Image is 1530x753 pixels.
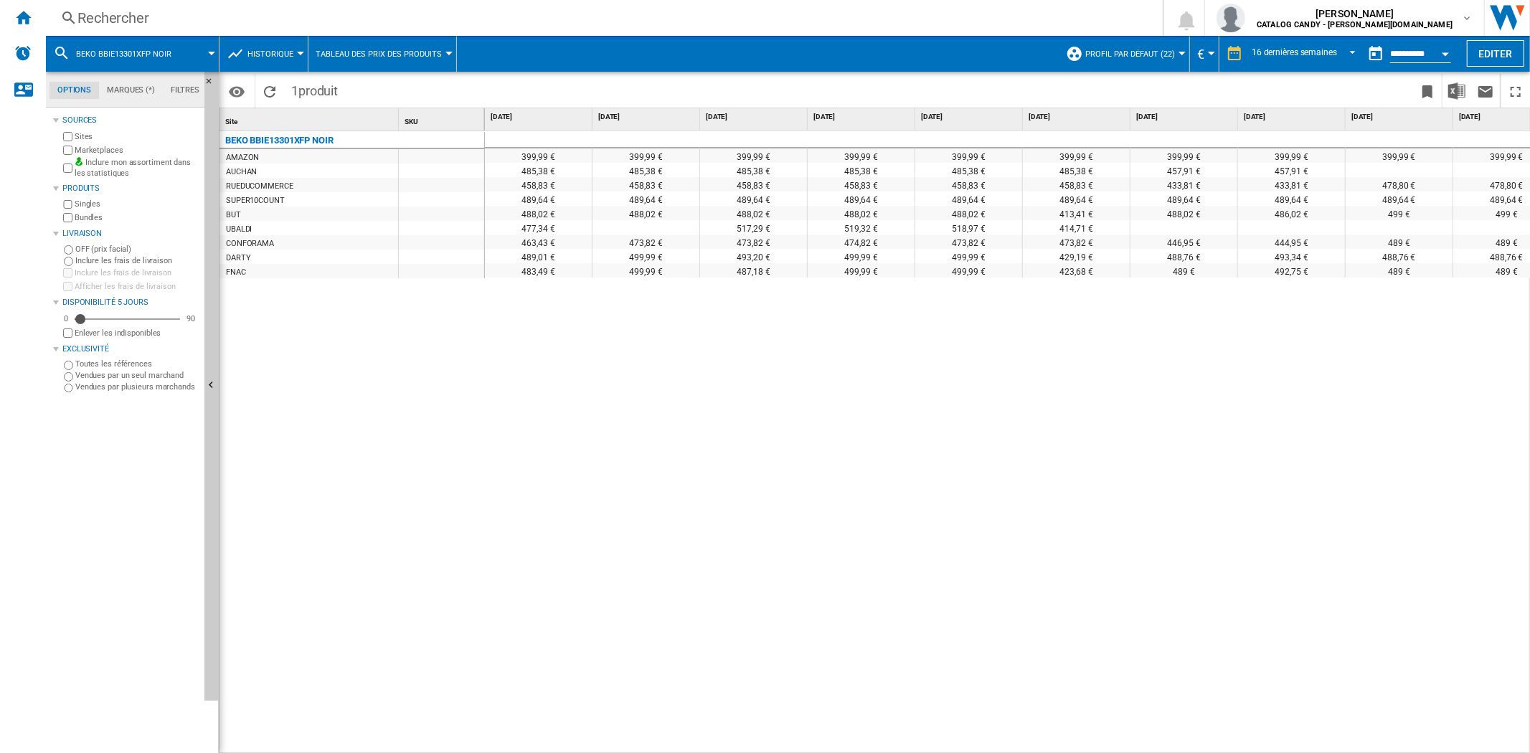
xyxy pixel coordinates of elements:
div: 483,49 € [485,263,592,278]
div: 477,34 € [485,220,592,235]
span: [DATE] [1029,112,1127,122]
button: BEKO BBIE13301XFP NOIR [76,36,186,72]
span: [DATE] [1136,112,1234,122]
md-select: REPORTS.WIZARD.STEPS.REPORT.STEPS.REPORT_OPTIONS.PERIOD: 16 dernières semaines [1250,42,1361,66]
label: Vendues par plusieurs marchands [75,382,199,392]
div: BEKO BBIE13301XFP NOIR [225,132,334,149]
button: Editer [1467,40,1524,67]
div: Exclusivité [62,344,199,355]
button: Historique [247,36,301,72]
span: BEKO BBIE13301XFP NOIR [76,49,171,59]
div: SUPER10COUNT [226,194,285,208]
div: 489,64 € [1023,191,1130,206]
label: OFF (prix facial) [75,244,199,255]
div: 457,91 € [1238,163,1345,177]
input: Vendues par un seul marchand [64,372,73,382]
div: BUT [226,208,241,222]
div: [DATE] [1241,108,1345,126]
div: 489,64 € [1238,191,1345,206]
span: [DATE] [598,112,696,122]
div: 444,95 € [1238,235,1345,249]
input: Inclure les frais de livraison [64,257,73,266]
span: SKU [405,118,418,126]
div: 489 € [1346,263,1453,278]
button: € [1197,36,1212,72]
div: 489,64 € [485,191,592,206]
div: Disponibilité 5 Jours [62,297,199,308]
span: [DATE] [706,112,804,122]
div: 474,82 € [808,235,915,249]
div: 446,95 € [1130,235,1237,249]
label: Sites [75,131,199,142]
div: 489,64 € [808,191,915,206]
div: [DATE] [595,108,699,126]
label: Inclure les frais de livraison [75,255,199,266]
input: Inclure les frais de livraison [63,268,72,278]
span: [DATE] [1244,112,1342,122]
button: Tableau des prix des produits [316,36,449,72]
button: Open calendar [1432,39,1458,65]
div: 473,82 € [592,235,699,249]
span: [PERSON_NAME] [1257,6,1453,21]
div: 463,43 € [485,235,592,249]
span: produit [298,83,338,98]
div: 488,02 € [592,206,699,220]
span: 1 [284,74,345,104]
div: 499,99 € [592,249,699,263]
div: 489 € [1346,235,1453,249]
div: 489,01 € [485,249,592,263]
div: 485,38 € [1023,163,1130,177]
div: 487,18 € [700,263,807,278]
div: 433,81 € [1238,177,1345,191]
div: 488,02 € [1130,206,1237,220]
label: Inclure mon assortiment dans les statistiques [75,157,199,179]
div: Historique [227,36,301,72]
div: 489,64 € [700,191,807,206]
div: Sort None [222,108,398,131]
div: [DATE] [488,108,592,126]
div: Site Sort None [222,108,398,131]
div: 458,83 € [808,177,915,191]
div: 473,82 € [1023,235,1130,249]
div: 414,71 € [1023,220,1130,235]
div: 458,83 € [700,177,807,191]
div: 473,82 € [915,235,1022,249]
div: AUCHAN [226,165,257,179]
div: 16 dernières semaines [1252,47,1337,57]
div: 488,02 € [700,206,807,220]
div: 485,38 € [915,163,1022,177]
button: Masquer [204,72,219,701]
div: Sort None [402,108,484,131]
label: Inclure les frais de livraison [75,267,199,278]
div: 399,99 € [592,148,699,163]
div: 492,75 € [1238,263,1345,278]
input: Inclure mon assortiment dans les statistiques [63,159,72,177]
div: [DATE] [703,108,807,126]
button: Options [222,78,251,104]
div: 499,99 € [808,249,915,263]
b: CATALOG CANDY - [PERSON_NAME][DOMAIN_NAME] [1257,20,1453,29]
div: SKU Sort None [402,108,484,131]
div: 489 € [1130,263,1237,278]
div: 399,99 € [1023,148,1130,163]
div: 485,38 € [485,163,592,177]
div: 399,99 € [1346,148,1453,163]
button: Télécharger au format Excel [1442,74,1471,108]
div: 489,64 € [1346,191,1453,206]
div: UBALDI [226,222,252,237]
button: Recharger [255,74,284,108]
div: [DATE] [1133,108,1237,126]
div: 485,38 € [808,163,915,177]
div: 489,64 € [915,191,1022,206]
div: 493,20 € [700,249,807,263]
div: BEKO BBIE13301XFP NOIR [53,36,212,72]
span: Site [225,118,237,126]
div: [DATE] [811,108,915,126]
label: Marketplaces [75,145,199,156]
div: 517,29 € [700,220,807,235]
div: 433,81 € [1130,177,1237,191]
md-tab-item: Marques (*) [99,82,163,99]
div: 499,99 € [915,263,1022,278]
